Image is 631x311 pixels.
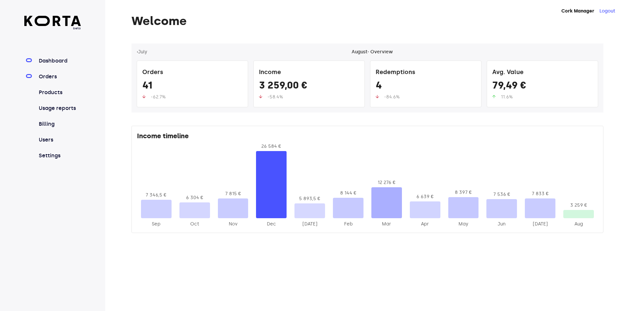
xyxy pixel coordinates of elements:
[24,16,81,26] img: Korta
[179,221,210,227] div: 2024-Oct
[259,66,359,79] div: Income
[218,191,248,197] div: 7 815 €
[563,221,594,227] div: 2025-Aug
[492,95,496,98] img: up
[492,66,593,79] div: Avg. Value
[376,95,379,98] img: up
[141,192,172,198] div: 7 346,5 €
[142,79,243,94] div: 41
[151,94,166,100] span: -62.7%
[501,94,513,100] span: 11.6%
[371,221,402,227] div: 2025-Mar
[24,16,81,31] a: beta
[259,95,262,98] img: up
[37,89,81,96] a: Products
[376,66,476,79] div: Redemptions
[384,94,400,100] span: -84.6%
[259,79,359,94] div: 3 259,00 €
[410,194,440,200] div: 6 639 €
[24,26,81,31] span: beta
[256,221,287,227] div: 2024-Dec
[525,221,555,227] div: 2025-Jul
[142,66,243,79] div: Orders
[131,14,603,28] h1: Welcome
[352,49,393,55] div: August - Overview
[448,221,479,227] div: 2025-May
[371,179,402,186] div: 12 276 €
[37,73,81,81] a: Orders
[137,131,598,143] div: Income timeline
[333,190,363,196] div: 8 144 €
[333,221,363,227] div: 2025-Feb
[376,79,476,94] div: 4
[599,8,615,14] button: Logout
[448,189,479,196] div: 8 397 €
[179,194,210,201] div: 6 304 €
[525,191,555,197] div: 7 833 €
[37,136,81,144] a: Users
[218,221,248,227] div: 2024-Nov
[256,143,287,150] div: 26 584 €
[37,57,81,65] a: Dashboard
[294,221,325,227] div: 2025-Jan
[141,221,172,227] div: 2024-Sep
[294,195,325,202] div: 5 893,5 €
[137,49,147,55] button: ‹July
[492,79,593,94] div: 79,49 €
[410,221,440,227] div: 2025-Apr
[486,221,517,227] div: 2025-Jun
[563,202,594,209] div: 3 259 €
[268,94,283,100] span: -58.4%
[37,120,81,128] a: Billing
[37,104,81,112] a: Usage reports
[37,152,81,160] a: Settings
[486,191,517,198] div: 7 536 €
[561,8,594,14] strong: Cork Manager
[142,95,146,98] img: up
